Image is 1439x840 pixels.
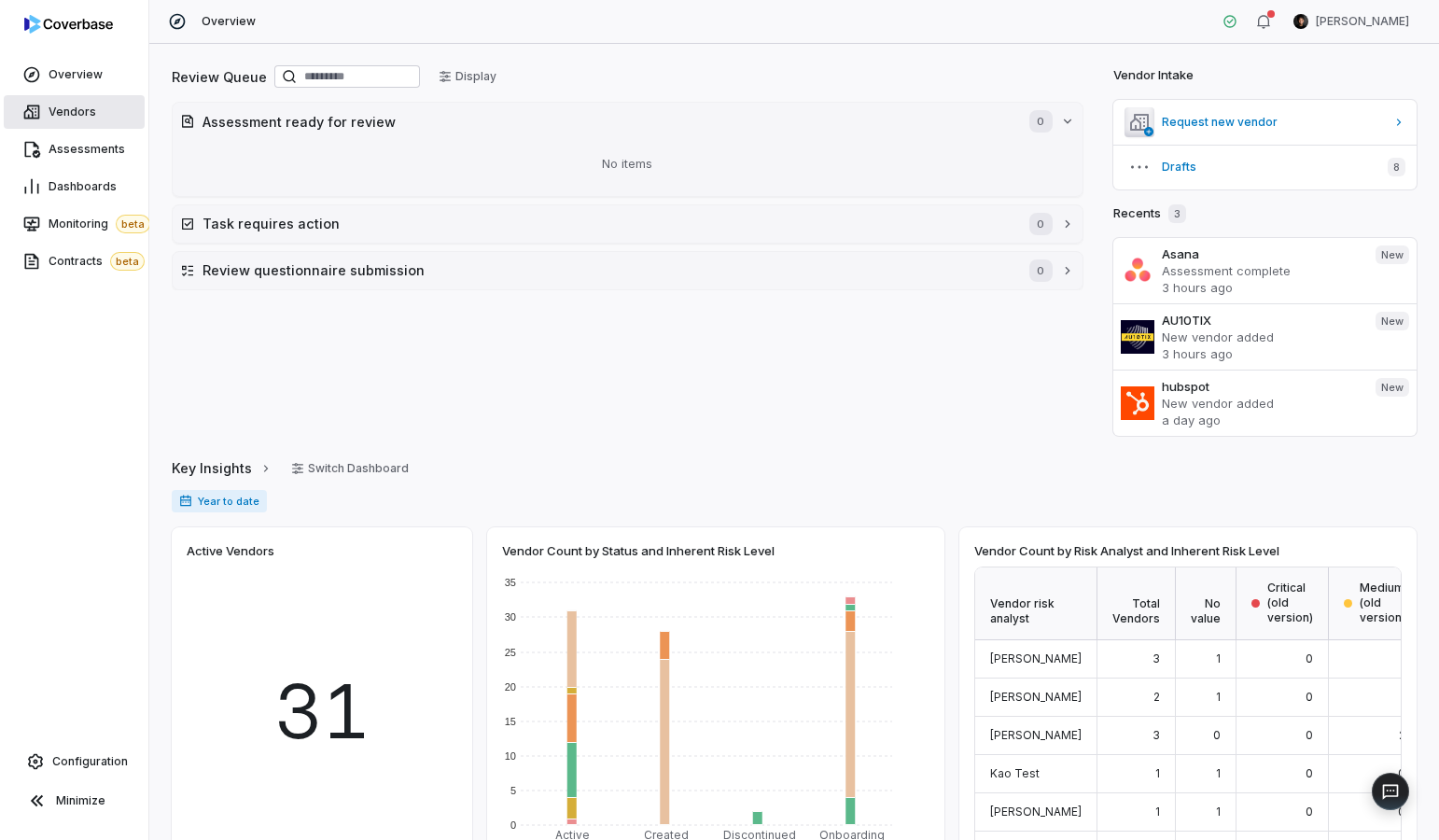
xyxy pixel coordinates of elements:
span: [PERSON_NAME] [990,690,1082,704]
p: New vendor added [1162,329,1361,345]
span: 1 [1216,766,1221,780]
span: Request new vendor [1162,115,1386,130]
h2: Review questionnaire submission [203,260,1011,280]
span: 0 [1029,110,1052,133]
span: Medium (old version) [1360,581,1405,625]
a: Assessments [4,133,145,166]
span: 0 [1306,651,1313,665]
span: Vendor Count by Status and Inherent Risk Level [502,542,775,559]
span: 1 [1216,651,1221,665]
span: Vendor Count by Risk Analyst and Inherent Risk Level [974,542,1279,559]
text: 30 [505,611,516,623]
span: Year to date [172,490,267,512]
span: New [1376,245,1409,264]
text: 25 [505,647,516,658]
h2: Task requires action [203,214,1011,233]
span: beta [110,252,145,271]
span: Monitoring [49,215,150,233]
div: No value [1176,567,1236,640]
span: 2 [1399,728,1405,742]
text: 35 [505,577,516,588]
button: Display [427,63,508,91]
span: 1 [1155,766,1160,780]
span: 0 [1213,728,1221,742]
span: 3 [1153,728,1160,742]
a: Overview [4,58,145,91]
span: 0 [1029,259,1052,282]
h3: hubspot [1162,378,1361,395]
span: Active Vendors [187,542,274,559]
h2: Review Queue [172,67,267,87]
span: [PERSON_NAME] [990,728,1082,742]
h3: AU10TIX [1162,312,1361,329]
text: 15 [505,716,516,727]
span: 3 [1168,204,1186,223]
a: Dashboards [4,170,145,203]
span: 0 [1306,690,1313,704]
div: Vendor risk analyst [975,567,1097,640]
p: Assessment complete [1162,262,1361,279]
span: 1 [1216,805,1221,819]
span: Drafts [1162,160,1373,175]
div: Total Vendors [1097,567,1176,640]
span: 0 [1306,728,1313,742]
text: 5 [510,785,516,796]
span: Critical (old version) [1267,581,1313,625]
p: 3 hours ago [1162,279,1361,296]
span: 0 [1398,805,1405,819]
text: 0 [510,819,516,831]
img: Clarence Chio avatar [1293,14,1308,29]
a: hubspotNew vendor addeda day agoNew [1113,370,1418,436]
span: 2 [1153,690,1160,704]
span: [PERSON_NAME] [990,651,1082,665]
a: Vendors [4,95,145,129]
button: Task requires action0 [173,205,1083,243]
span: beta [116,215,150,233]
h2: Assessment ready for review [203,112,1011,132]
span: New [1376,312,1409,330]
a: Configuration [7,745,141,778]
h3: Asana [1162,245,1361,262]
span: Assessments [49,142,125,157]
text: 20 [505,681,516,693]
a: AsanaAssessment complete3 hours agoNew [1113,238,1418,303]
button: Clarence Chio avatar[PERSON_NAME] [1282,7,1420,35]
p: a day ago [1162,412,1361,428]
button: Key Insights [166,449,278,488]
button: Switch Dashboard [280,455,420,483]
span: 31 [274,655,370,767]
a: Contractsbeta [4,245,145,278]
a: Key Insights [172,449,272,488]
span: 0 [1306,766,1313,780]
button: Minimize [7,782,141,819]
span: Overview [202,14,256,29]
button: Review questionnaire submission0 [173,252,1083,289]
span: [PERSON_NAME] [990,805,1082,819]
span: New [1376,378,1409,397]
span: 1 [1155,805,1160,819]
span: 0 [1398,766,1405,780]
a: Monitoringbeta [4,207,145,241]
span: 8 [1388,158,1405,176]
svg: Date range for report [179,495,192,508]
span: [PERSON_NAME] [1316,14,1409,29]
button: Drafts8 [1113,145,1418,189]
span: Minimize [56,793,105,808]
span: 1 [1216,690,1221,704]
span: 0 [1306,805,1313,819]
span: Contracts [49,252,145,271]
button: Assessment ready for review0 [173,103,1083,140]
span: Overview [49,67,103,82]
h2: Vendor Intake [1113,66,1194,85]
h2: Recents [1113,204,1186,223]
a: AU10TIXNew vendor added3 hours agoNew [1113,303,1418,370]
p: New vendor added [1162,395,1361,412]
p: 3 hours ago [1162,345,1361,362]
span: Configuration [52,754,128,769]
span: Vendors [49,105,96,119]
span: Kao Test [990,766,1040,780]
img: logo-D7KZi-bG.svg [24,15,113,34]
span: 3 [1153,651,1160,665]
span: Key Insights [172,458,252,478]
span: 0 [1029,213,1052,235]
